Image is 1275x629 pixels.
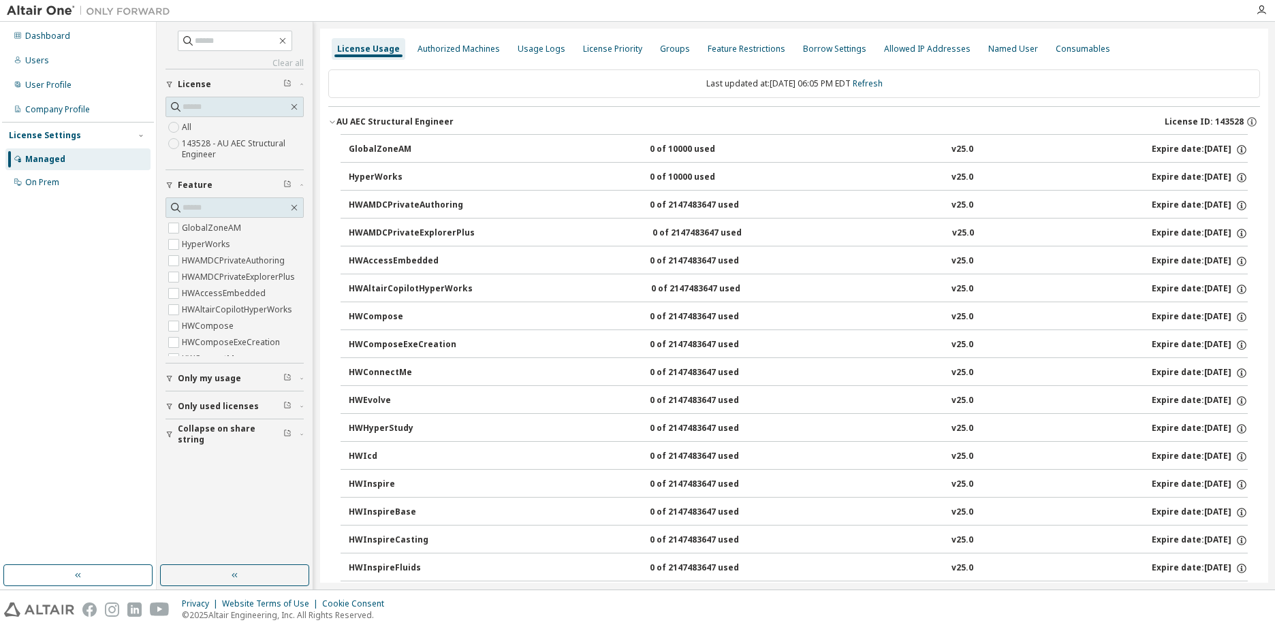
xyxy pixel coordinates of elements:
label: HWAccessEmbedded [182,285,268,302]
button: HWInspireCasting0 of 2147483647 usedv25.0Expire date:[DATE] [349,526,1248,555]
div: Expire date: [DATE] [1152,479,1248,491]
button: HyperWorks0 of 10000 usedv25.0Expire date:[DATE] [349,163,1248,193]
div: Expire date: [DATE] [1152,172,1248,184]
div: 0 of 2147483647 used [650,479,772,491]
div: v25.0 [951,283,973,295]
div: License Usage [337,44,400,54]
button: HWIcd0 of 2147483647 usedv25.0Expire date:[DATE] [349,442,1248,472]
span: License ID: 143528 [1165,116,1244,127]
div: Expire date: [DATE] [1152,199,1248,212]
p: © 2025 Altair Engineering, Inc. All Rights Reserved. [182,609,392,621]
div: v25.0 [951,199,973,212]
div: Company Profile [25,104,90,115]
a: Clear all [166,58,304,69]
img: altair_logo.svg [4,602,74,617]
button: HWInspire0 of 2147483647 usedv25.0Expire date:[DATE] [349,470,1248,500]
div: 0 of 2147483647 used [650,451,772,463]
div: 0 of 2147483647 used [650,534,772,547]
div: 0 of 2147483647 used [650,506,772,519]
div: HWComposeExeCreation [349,339,471,351]
span: Clear filter [283,79,292,90]
div: v25.0 [951,395,973,407]
div: v25.0 [951,311,973,323]
button: Only my usage [166,364,304,393]
div: HWInspireFluids [349,562,471,575]
div: v25.0 [951,339,973,351]
div: v25.0 [951,562,973,575]
label: HWConnectMe [182,351,242,367]
div: v25.0 [951,255,973,268]
a: Refresh [853,78,883,89]
button: HWAMDCPrivateExplorerPlus0 of 2147483647 usedv25.0Expire date:[DATE] [349,219,1248,248]
button: Feature [166,170,304,200]
div: Users [25,55,49,66]
div: HWInspire [349,479,471,491]
label: HyperWorks [182,236,233,253]
button: HWAMDCPrivateAuthoring0 of 2147483647 usedv25.0Expire date:[DATE] [349,191,1248,221]
label: HWAltairCopilotHyperWorks [182,302,295,318]
div: Named User [988,44,1038,54]
button: HWHyperStudy0 of 2147483647 usedv25.0Expire date:[DATE] [349,414,1248,444]
div: v25.0 [951,479,973,491]
label: HWComposeExeCreation [182,334,283,351]
div: v25.0 [951,534,973,547]
span: Clear filter [283,401,292,412]
button: Only used licenses [166,391,304,421]
div: Allowed IP Addresses [884,44,971,54]
button: AU AEC Structural EngineerLicense ID: 143528 [328,107,1260,137]
div: Expire date: [DATE] [1152,367,1248,379]
div: 0 of 2147483647 used [650,562,772,575]
button: HWInspireFluids0 of 2147483647 usedv25.0Expire date:[DATE] [349,553,1248,583]
div: HWAMDCPrivateAuthoring [349,199,471,212]
div: Expire date: [DATE] [1152,283,1248,295]
button: HWAccessEmbedded0 of 2147483647 usedv25.0Expire date:[DATE] [349,246,1248,276]
div: Expire date: [DATE] [1152,451,1248,463]
label: HWAMDCPrivateExplorerPlus [182,269,298,285]
button: GlobalZoneAM0 of 10000 usedv25.0Expire date:[DATE] [349,135,1248,165]
img: linkedin.svg [127,602,142,617]
span: Collapse on share string [178,423,283,445]
div: v25.0 [952,227,974,240]
div: 0 of 2147483647 used [650,311,772,323]
span: Only my usage [178,373,241,384]
label: HWCompose [182,318,236,334]
div: HWInspireBase [349,506,471,519]
div: 0 of 2147483647 used [650,199,772,212]
button: HWAltairCopilotHyperWorks0 of 2147483647 usedv25.0Expire date:[DATE] [349,274,1248,304]
img: youtube.svg [150,602,170,617]
div: HWHyperStudy [349,423,471,435]
label: 143528 - AU AEC Structural Engineer [182,135,304,163]
button: HWComposeExeCreation0 of 2147483647 usedv25.0Expire date:[DATE] [349,330,1248,360]
label: HWAMDCPrivateAuthoring [182,253,287,269]
div: HWCompose [349,311,471,323]
div: GlobalZoneAM [349,144,471,156]
div: On Prem [25,177,59,188]
div: HyperWorks [349,172,471,184]
button: License [166,69,304,99]
div: Expire date: [DATE] [1152,227,1248,240]
div: HWAccessEmbedded [349,255,471,268]
span: Clear filter [283,429,292,440]
div: v25.0 [951,506,973,519]
div: 0 of 2147483647 used [650,423,772,435]
div: HWConnectMe [349,367,471,379]
div: Expire date: [DATE] [1152,395,1248,407]
span: License [178,79,211,90]
div: v25.0 [951,423,973,435]
button: HWEvolve0 of 2147483647 usedv25.0Expire date:[DATE] [349,386,1248,416]
div: User Profile [25,80,72,91]
div: Expire date: [DATE] [1152,255,1248,268]
button: HWConnectMe0 of 2147483647 usedv25.0Expire date:[DATE] [349,358,1248,388]
div: License Priority [583,44,642,54]
div: License Settings [9,130,81,141]
div: Expire date: [DATE] [1152,506,1248,519]
div: Dashboard [25,31,70,42]
div: HWIcd [349,451,471,463]
div: 0 of 2147483647 used [650,367,772,379]
div: Authorized Machines [418,44,500,54]
div: Feature Restrictions [708,44,785,54]
div: Expire date: [DATE] [1152,534,1248,547]
div: 0 of 2147483647 used [650,255,772,268]
div: Usage Logs [518,44,565,54]
div: Consumables [1056,44,1110,54]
